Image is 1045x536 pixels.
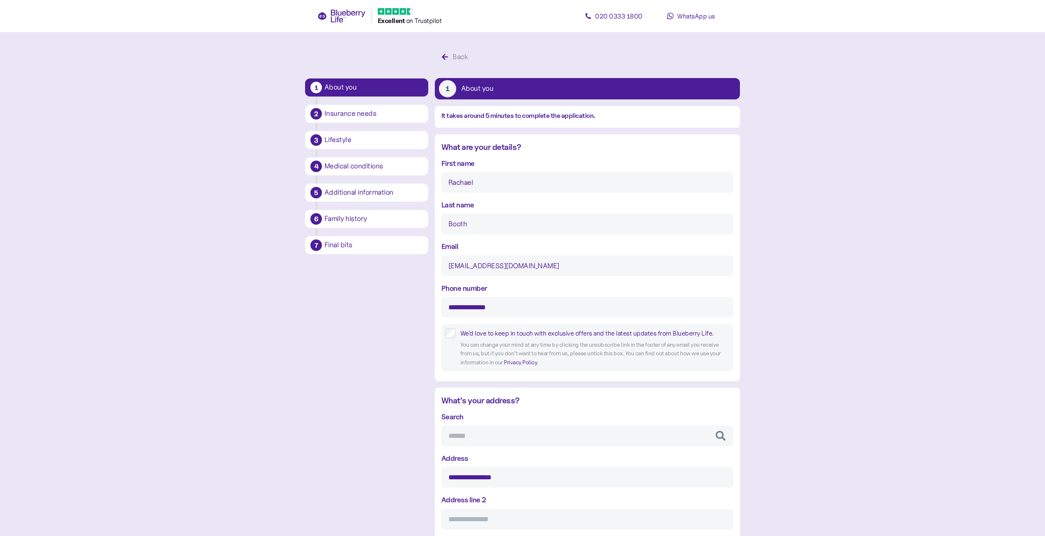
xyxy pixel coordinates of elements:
[305,131,428,149] button: 3Lifestyle
[439,80,456,97] div: 1
[441,283,487,294] label: Phone number
[441,255,733,276] input: name@example.com
[677,12,715,20] span: WhatsApp us
[595,12,643,20] span: 020 0333 1800
[406,16,442,25] span: on Trustpilot
[324,215,423,223] div: Family history
[324,163,423,170] div: Medical conditions
[324,84,423,91] div: About you
[310,239,322,251] div: 7
[435,78,740,99] button: 1About you
[310,82,322,93] div: 1
[654,8,728,24] a: WhatsApp us
[460,340,729,367] div: You can change your mind at any time by clicking the unsubscribe link in the footer of any email ...
[577,8,651,24] a: 020 0333 1800
[305,236,428,254] button: 7Final bits
[310,213,322,225] div: 6
[378,16,406,25] span: Excellent ️
[305,105,428,123] button: 2Insurance needs
[461,85,494,92] div: About you
[441,111,733,121] div: It takes around 5 minutes to complete the application.
[305,184,428,202] button: 5Additional information
[305,78,428,97] button: 1About you
[452,51,468,62] div: Back
[310,134,322,146] div: 3
[441,453,468,464] label: Address
[441,394,733,407] div: What's your address?
[305,210,428,228] button: 6Family history
[324,189,423,196] div: Additional information
[305,157,428,175] button: 4Medical conditions
[324,136,423,144] div: Lifestyle
[310,161,322,172] div: 4
[435,48,477,66] button: Back
[324,110,423,117] div: Insurance needs
[441,141,733,154] div: What are your details?
[441,494,486,505] label: Address line 2
[441,199,474,210] label: Last name
[441,241,459,252] label: Email
[504,359,537,366] a: Privacy Policy
[460,328,729,338] div: We'd love to keep in touch with exclusive offers and the latest updates from Blueberry Life.
[310,108,322,120] div: 2
[441,158,475,169] label: First name
[441,411,464,422] label: Search
[310,187,322,198] div: 5
[324,242,423,249] div: Final bits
